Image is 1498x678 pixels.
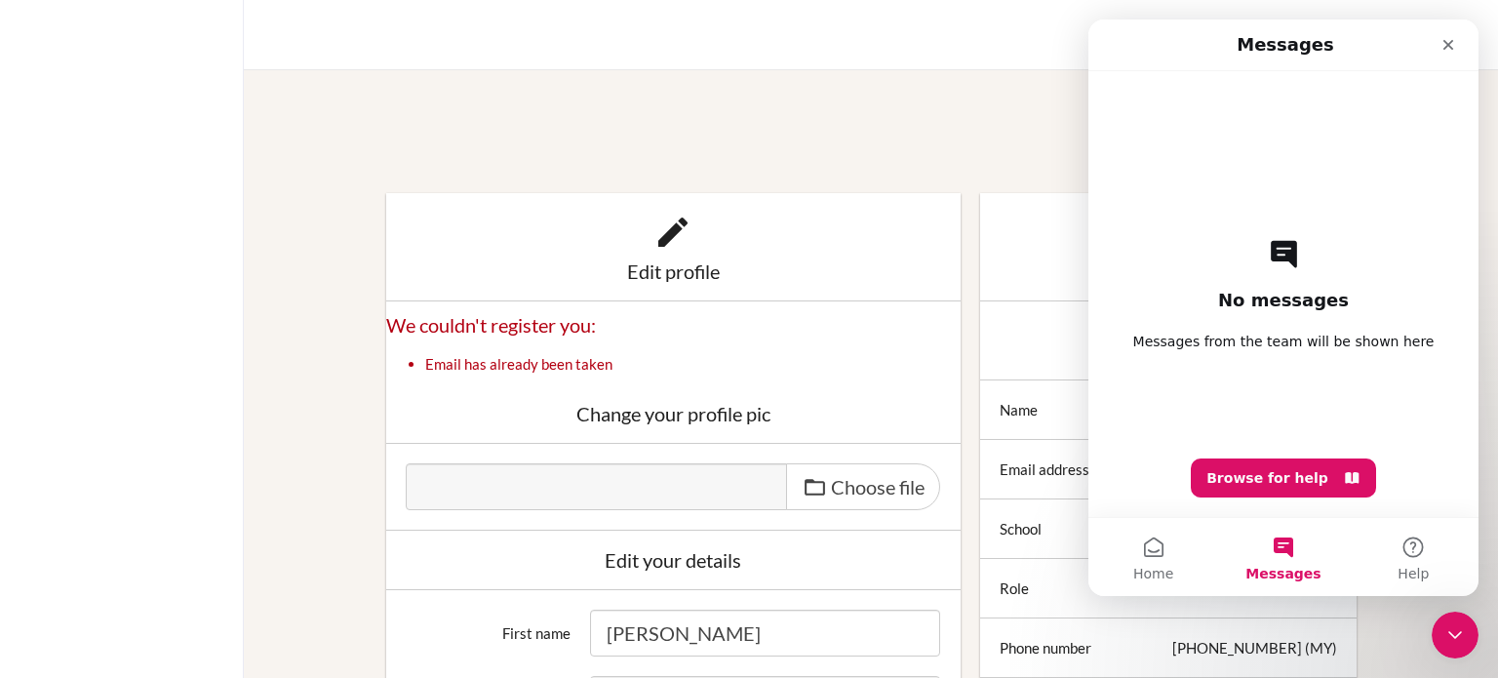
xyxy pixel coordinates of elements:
[406,261,941,281] div: Edit profile
[1172,638,1337,658] div: [PHONE_NUMBER] (MY)
[1000,578,1029,598] div: Role
[1000,400,1038,419] div: Name
[406,404,941,423] div: Change your profile pic
[1000,261,1337,281] div: Your Profile
[425,354,961,374] li: Email has already been taken
[1088,20,1478,596] iframe: Intercom live chat
[1432,612,1478,658] iframe: Intercom live chat
[1000,519,1042,538] div: School
[386,312,961,339] h2: We couldn't register you:
[396,610,581,643] label: First name
[831,475,925,499] span: Choose file
[1323,17,1475,53] button: [PERSON_NAME]
[1000,638,1091,658] div: Phone number
[406,550,941,570] div: Edit your details
[1000,459,1089,479] div: Email address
